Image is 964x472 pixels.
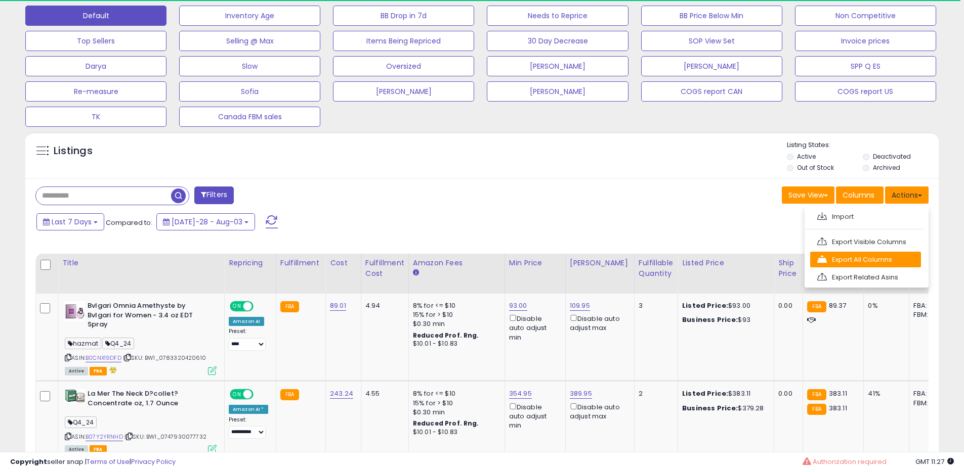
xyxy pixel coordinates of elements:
div: 4.94 [365,301,401,310]
div: 0.00 [778,389,795,398]
div: Preset: [229,416,268,439]
button: [PERSON_NAME] [641,56,782,76]
a: Terms of Use [87,457,130,466]
span: FBA [90,367,107,375]
button: BB Price Below Min [641,6,782,26]
button: [DATE]-28 - Aug-03 [156,213,255,230]
div: Fulfillment Cost [365,258,404,279]
button: Invoice prices [795,31,936,51]
span: All listings currently available for purchase on Amazon [65,367,88,375]
span: hazmat [65,338,101,349]
div: Disable auto adjust min [509,401,558,431]
span: Last 7 Days [52,217,92,227]
b: Business Price: [682,403,738,413]
button: Sofia [179,81,320,102]
div: Title [62,258,220,268]
div: $0.30 min [413,319,497,328]
b: Reduced Prof. Rng. [413,331,479,340]
div: Amazon AI [229,317,264,326]
div: Fulfillable Quantity [639,258,674,279]
button: SPP Q ES [795,56,936,76]
i: hazardous material [107,366,117,373]
button: Columns [836,186,884,204]
div: [PERSON_NAME] [570,258,630,268]
div: 0.00 [778,301,795,310]
button: Slow [179,56,320,76]
button: Items Being Repriced [333,31,474,51]
div: $93 [682,315,766,324]
span: [DATE]-28 - Aug-03 [172,217,242,227]
small: FBA [280,301,299,312]
div: 3 [639,301,670,310]
button: Re-measure [25,81,166,102]
button: Needs to Reprice [487,6,628,26]
a: 109.95 [570,301,590,311]
span: Q4_24 [65,416,97,428]
div: seller snap | | [10,457,176,467]
a: Privacy Policy [131,457,176,466]
div: ASIN: [65,301,217,374]
div: Preset: [229,328,268,351]
small: FBA [280,389,299,400]
div: 2 [639,389,670,398]
span: OFF [252,302,268,311]
img: 41rIoBK8DOL._SL40_.jpg [65,301,85,321]
div: Repricing [229,258,272,268]
div: $10.01 - $10.83 [413,428,497,437]
button: Oversized [333,56,474,76]
div: FBA: 2 [913,389,947,398]
b: Bvlgari Omnia Amethyste by Bvlgari for Women - 3.4 oz EDT Spray [88,301,211,332]
button: 30 Day Decrease [487,31,628,51]
span: OFF [252,390,268,399]
small: FBA [807,301,826,312]
button: [PERSON_NAME] [487,81,628,102]
button: COGS report US [795,81,936,102]
div: FBA: 5 [913,301,947,310]
b: Listed Price: [682,389,728,398]
a: Export Visible Columns [810,234,921,250]
small: Amazon Fees. [413,268,419,277]
div: Disable auto adjust max [570,313,626,333]
div: Amazon AI * [229,405,268,414]
a: 89.01 [330,301,346,311]
small: FBA [807,404,826,415]
a: Export All Columns [810,252,921,267]
label: Deactivated [873,152,911,161]
div: $383.11 [682,389,766,398]
span: Q4_24 [102,338,134,349]
button: COGS report CAN [641,81,782,102]
p: Listing States: [787,140,939,150]
button: [PERSON_NAME] [487,56,628,76]
button: Selling @ Max [179,31,320,51]
div: Min Price [509,258,561,268]
span: | SKU: BW1_0783320420610 [123,354,206,362]
b: Reduced Prof. Rng. [413,419,479,428]
b: Listed Price: [682,301,728,310]
span: ON [231,302,243,311]
span: 2025-08-11 11:27 GMT [915,457,954,466]
div: Disable auto adjust min [509,313,558,342]
h5: Listings [54,144,93,158]
span: Compared to: [106,218,152,227]
span: 383.11 [829,403,847,413]
div: FBM: 8 [913,310,947,319]
div: Cost [330,258,357,268]
button: Save View [782,186,834,204]
b: Business Price: [682,315,738,324]
button: Non Competitive [795,6,936,26]
div: 0% [868,301,901,310]
button: Canada FBM sales [179,107,320,127]
div: Amazon Fees [413,258,500,268]
a: Export Related Asins [810,269,921,285]
div: 15% for > $10 [413,310,497,319]
button: Darya [25,56,166,76]
a: 93.00 [509,301,527,311]
small: FBA [807,389,826,400]
div: $0.30 min [413,408,497,417]
button: Actions [885,186,929,204]
span: 383.11 [829,389,847,398]
strong: Copyright [10,457,47,466]
div: $10.01 - $10.83 [413,340,497,348]
a: B07Y2YRNHD [86,433,123,441]
button: Last 7 Days [36,213,104,230]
